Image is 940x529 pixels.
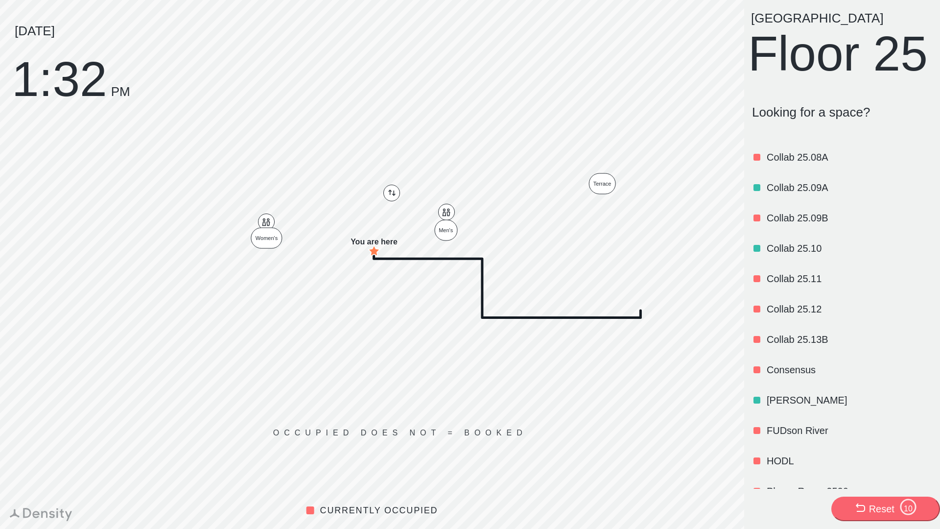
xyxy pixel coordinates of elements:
[899,505,917,513] div: 10
[767,363,930,377] p: Consensus
[767,181,930,194] p: Collab 25.09A
[767,211,930,225] p: Collab 25.09B
[767,484,930,498] p: Phone Room 2520
[869,502,894,516] div: Reset
[767,302,930,316] p: Collab 25.12
[767,454,930,468] p: HODL
[767,150,930,164] p: Collab 25.08A
[752,105,932,120] p: Looking for a space?
[767,333,930,346] p: Collab 25.13B
[767,424,930,437] p: FUDson River
[767,241,930,255] p: Collab 25.10
[767,393,930,407] p: [PERSON_NAME]
[767,272,930,286] p: Collab 25.11
[831,497,940,521] button: Reset10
